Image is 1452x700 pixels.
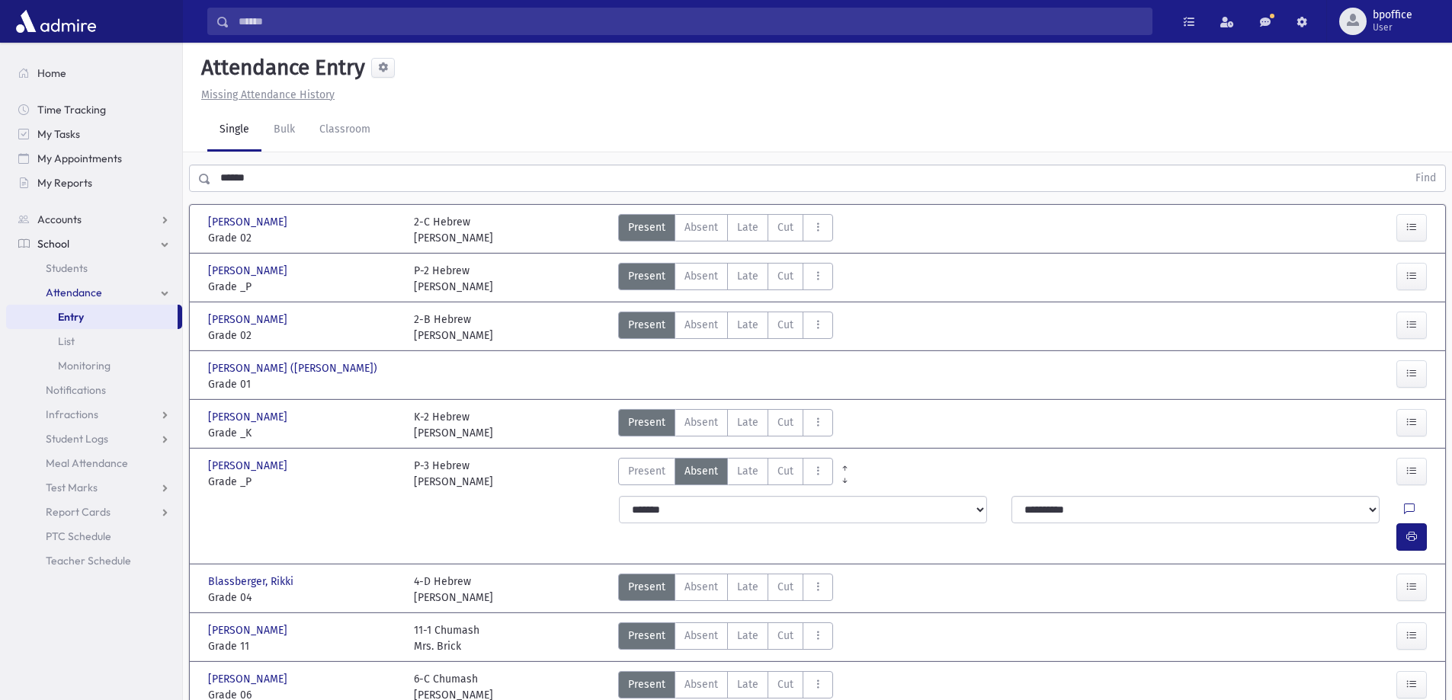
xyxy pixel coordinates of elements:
[737,579,758,595] span: Late
[777,317,793,333] span: Cut
[208,409,290,425] span: [PERSON_NAME]
[46,529,111,543] span: PTC Schedule
[208,590,399,606] span: Grade 04
[414,458,493,490] div: P-3 Hebrew [PERSON_NAME]
[6,305,178,329] a: Entry
[58,334,75,348] span: List
[737,463,758,479] span: Late
[684,463,718,479] span: Absent
[414,409,493,441] div: K-2 Hebrew [PERSON_NAME]
[618,312,833,344] div: AttTypes
[414,574,493,606] div: 4-D Hebrew [PERSON_NAME]
[6,378,182,402] a: Notifications
[208,574,296,590] span: Blassberger, Rikki
[618,458,833,490] div: AttTypes
[37,66,66,80] span: Home
[46,408,98,421] span: Infractions
[737,317,758,333] span: Late
[6,475,182,500] a: Test Marks
[208,328,399,344] span: Grade 02
[208,671,290,687] span: [PERSON_NAME]
[46,481,98,494] span: Test Marks
[618,409,833,441] div: AttTypes
[684,268,718,284] span: Absent
[46,261,88,275] span: Students
[777,463,793,479] span: Cut
[6,524,182,548] a: PTC Schedule
[618,214,833,246] div: AttTypes
[46,286,102,299] span: Attendance
[37,127,80,141] span: My Tasks
[618,574,833,606] div: AttTypes
[195,55,365,81] h5: Attendance Entry
[777,579,793,595] span: Cut
[261,109,307,152] a: Bulk
[414,622,479,654] div: 11-1 Chumash Mrs. Brick
[207,109,261,152] a: Single
[684,628,718,644] span: Absent
[6,402,182,427] a: Infractions
[208,312,290,328] span: [PERSON_NAME]
[58,310,84,324] span: Entry
[737,219,758,235] span: Late
[6,548,182,573] a: Teacher Schedule
[618,622,833,654] div: AttTypes
[777,628,793,644] span: Cut
[46,432,108,446] span: Student Logs
[737,414,758,430] span: Late
[628,219,665,235] span: Present
[777,219,793,235] span: Cut
[6,232,182,256] a: School
[6,427,182,451] a: Student Logs
[37,176,92,190] span: My Reports
[208,214,290,230] span: [PERSON_NAME]
[37,152,122,165] span: My Appointments
[46,554,131,567] span: Teacher Schedule
[628,317,665,333] span: Present
[1373,21,1412,34] span: User
[684,219,718,235] span: Absent
[414,312,493,344] div: 2-B Hebrew [PERSON_NAME]
[684,317,718,333] span: Absent
[195,88,335,101] a: Missing Attendance History
[229,8,1152,35] input: Search
[46,456,128,470] span: Meal Attendance
[684,579,718,595] span: Absent
[46,505,111,519] span: Report Cards
[208,474,399,490] span: Grade _P
[208,376,399,392] span: Grade 01
[777,268,793,284] span: Cut
[6,207,182,232] a: Accounts
[6,353,182,378] a: Monitoring
[6,329,182,353] a: List
[37,237,69,251] span: School
[737,268,758,284] span: Late
[618,263,833,295] div: AttTypes
[6,256,182,280] a: Students
[37,103,106,117] span: Time Tracking
[684,676,718,692] span: Absent
[46,383,106,397] span: Notifications
[208,230,399,246] span: Grade 02
[201,88,335,101] u: Missing Attendance History
[737,628,758,644] span: Late
[6,451,182,475] a: Meal Attendance
[12,6,100,37] img: AdmirePro
[777,414,793,430] span: Cut
[6,146,182,171] a: My Appointments
[628,579,665,595] span: Present
[6,280,182,305] a: Attendance
[737,676,758,692] span: Late
[208,360,380,376] span: [PERSON_NAME] ([PERSON_NAME])
[684,414,718,430] span: Absent
[1406,165,1445,191] button: Find
[414,263,493,295] div: P-2 Hebrew [PERSON_NAME]
[628,414,665,430] span: Present
[6,171,182,195] a: My Reports
[628,463,665,479] span: Present
[628,628,665,644] span: Present
[6,97,182,122] a: Time Tracking
[414,214,493,246] div: 2-C Hebrew [PERSON_NAME]
[6,500,182,524] a: Report Cards
[208,425,399,441] span: Grade _K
